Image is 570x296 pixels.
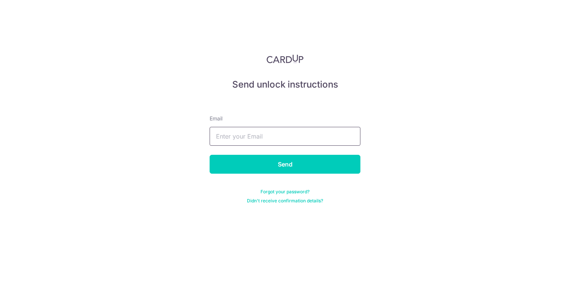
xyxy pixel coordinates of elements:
[210,115,222,122] span: translation missing: en.devise.label.Email
[260,189,310,195] a: Forgot your password?
[247,198,323,204] a: Didn't receive confirmation details?
[210,79,360,91] h5: Send unlock instructions
[210,155,360,174] input: Send
[210,127,360,146] input: Enter your Email
[267,54,303,63] img: CardUp Logo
